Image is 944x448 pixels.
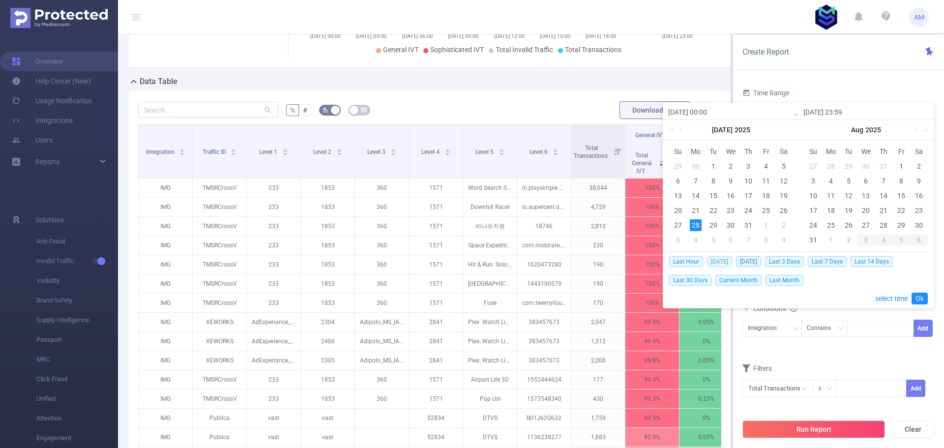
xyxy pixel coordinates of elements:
i: icon: caret-down [659,162,664,165]
div: 8 [708,175,719,187]
span: Fr [757,147,775,156]
div: 11 [760,175,772,187]
td: August 1, 2025 [757,218,775,233]
td: August 4, 2025 [687,233,705,247]
div: 27 [807,160,819,172]
div: 13 [672,190,684,202]
div: 1 [708,160,719,172]
div: 9 [913,175,925,187]
div: 21 [690,205,702,216]
div: 28 [690,219,702,231]
div: 4 [825,175,837,187]
div: 3 [672,234,684,246]
tspan: [DATE] 00:00 [310,33,341,39]
a: select time [875,289,908,308]
div: 20 [860,205,872,216]
span: Create Report [742,47,789,57]
td: August 11, 2025 [822,188,840,203]
td: August 8, 2025 [892,174,910,188]
td: August 3, 2025 [804,174,822,188]
div: 30 [913,219,925,231]
th: Fri [892,144,910,159]
a: Users [12,130,53,150]
div: 28 [878,219,889,231]
input: End date [803,106,929,118]
div: 12 [843,190,855,202]
div: 13 [860,190,872,202]
span: Attention [36,409,118,428]
i: icon: down [793,326,798,332]
td: July 8, 2025 [705,174,722,188]
td: August 2, 2025 [775,218,793,233]
span: Integration [146,149,176,155]
span: Su [669,147,687,156]
td: July 15, 2025 [705,188,722,203]
p: 1853 [301,179,354,197]
td: July 18, 2025 [757,188,775,203]
span: Traffic ID [203,149,228,155]
i: icon: caret-up [390,148,396,150]
td: August 9, 2025 [910,174,928,188]
div: Sort [499,148,504,153]
td: August 24, 2025 [804,218,822,233]
td: August 8, 2025 [757,233,775,247]
span: Tu [840,147,857,156]
a: Next year (Control + right) [917,120,930,140]
span: Level 2 [313,149,333,155]
td: July 4, 2025 [757,159,775,174]
div: 27 [672,219,684,231]
div: 7 [690,175,702,187]
td: August 29, 2025 [892,218,910,233]
td: July 3, 2025 [739,159,757,174]
div: 20 [672,205,684,216]
div: 27 [860,219,872,231]
td: August 25, 2025 [822,218,840,233]
div: 2 [843,234,855,246]
span: Visibility [36,271,118,291]
td: July 20, 2025 [669,203,687,218]
td: September 3, 2025 [857,233,875,247]
td: July 23, 2025 [722,203,740,218]
input: Search... [138,102,278,118]
div: 2 [913,160,925,172]
i: icon: caret-down [282,151,288,154]
td: August 2, 2025 [910,159,928,174]
div: Integration [748,320,784,336]
a: Integrations [12,111,73,130]
span: Total General IVT [632,152,651,175]
td: August 13, 2025 [857,188,875,203]
button: Run Report [742,420,885,438]
span: Sa [775,147,793,156]
div: 29 [708,219,719,231]
td: August 15, 2025 [892,188,910,203]
div: 30 [725,219,737,231]
td: August 9, 2025 [775,233,793,247]
th: Wed [722,144,740,159]
span: Engagement [36,428,118,448]
span: Reports [35,158,59,166]
td: August 5, 2025 [840,174,857,188]
td: August 5, 2025 [705,233,722,247]
td: August 3, 2025 [669,233,687,247]
div: Sort [390,148,396,153]
p: IMG [139,179,192,197]
i: icon: caret-down [390,151,396,154]
div: 19 [843,205,855,216]
td: July 1, 2025 [705,159,722,174]
td: July 9, 2025 [722,174,740,188]
td: August 20, 2025 [857,203,875,218]
td: July 31, 2025 [739,218,757,233]
a: [DATE] [711,120,734,140]
tspan: [DATE] 03:00 [356,33,386,39]
td: July 14, 2025 [687,188,705,203]
div: 16 [725,190,737,202]
th: Tue [840,144,857,159]
a: Ok [912,293,928,304]
i: icon: caret-up [499,148,504,150]
i: icon: table [361,107,367,113]
div: 6 [725,234,737,246]
span: MRC [36,350,118,369]
span: We [722,147,740,156]
td: August 22, 2025 [892,203,910,218]
div: 26 [778,205,790,216]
